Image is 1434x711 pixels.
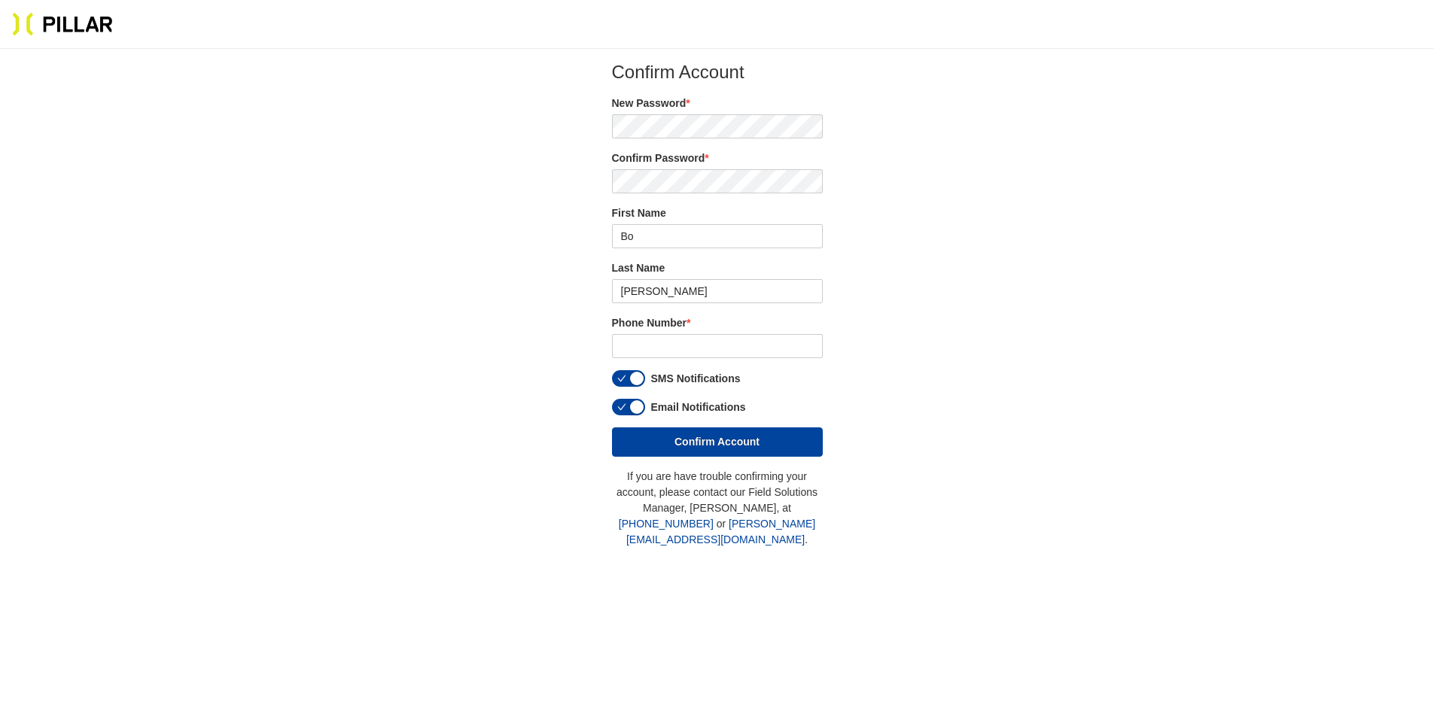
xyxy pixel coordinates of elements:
label: Email Notifications [651,400,746,415]
h2: Confirm Account [612,61,823,84]
label: Last Name [612,260,823,276]
a: [PHONE_NUMBER] [619,518,714,530]
span: check [617,403,626,412]
span: check [617,374,626,383]
label: First Name [612,205,823,221]
p: If you are have trouble confirming your account, please contact our Field Solutions Manager, [PER... [612,469,823,548]
label: Phone Number [612,315,823,331]
label: New Password [612,96,823,111]
img: Pillar Technologies [12,12,113,36]
button: Confirm Account [612,427,823,457]
label: SMS Notifications [651,371,741,387]
label: Confirm Password [612,150,823,166]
